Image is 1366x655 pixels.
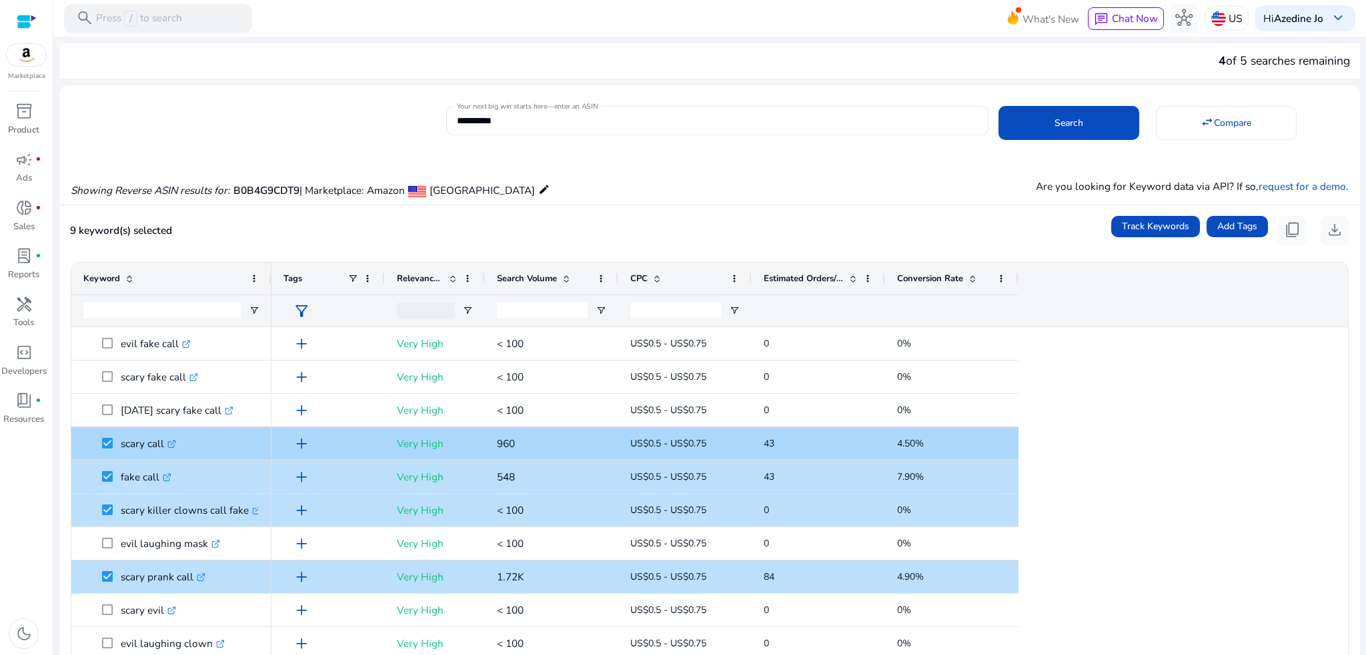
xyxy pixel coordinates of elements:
[764,404,769,416] span: 0
[897,337,911,350] span: 0%
[764,537,769,550] span: 0
[124,11,137,27] span: /
[630,437,706,450] span: US$0.5 - US$0.75
[630,370,706,383] span: US$0.5 - US$0.75
[764,337,769,350] span: 0
[283,273,302,285] span: Tags
[15,392,33,409] span: book_4
[764,370,769,383] span: 0
[764,570,774,583] span: 84
[121,430,176,457] p: scary call
[630,604,706,616] span: US$0.5 - US$0.75
[16,172,32,185] p: Ads
[497,273,557,285] span: Search Volume
[1326,221,1343,239] span: download
[293,368,310,386] span: add
[497,403,524,417] span: < 100
[1088,7,1163,30] button: chatChat Now
[35,398,41,404] span: fiber_manual_record
[1274,11,1323,25] b: Azedine Jo
[764,470,774,483] span: 43
[293,635,310,652] span: add
[1278,216,1307,245] button: content_copy
[397,330,473,357] p: Very High
[15,247,33,265] span: lab_profile
[121,563,205,590] p: scary prank call
[430,183,535,197] span: [GEOGRAPHIC_DATA]
[1214,116,1251,130] span: Compare
[293,435,310,452] span: add
[1229,7,1242,30] p: US
[764,273,844,285] span: Estimated Orders/Month
[1036,179,1349,194] p: Are you looking for Keyword data via API? If so, .
[764,504,769,516] span: 0
[15,199,33,217] span: donut_small
[497,303,588,319] input: Search Volume Filter Input
[121,463,171,490] p: fake call
[497,470,515,484] span: 548
[293,468,310,486] span: add
[293,402,310,419] span: add
[76,9,93,27] span: search
[630,273,648,285] span: CPC
[1055,116,1083,130] span: Search
[15,625,33,642] span: dark_mode
[1219,52,1350,69] div: of 5 searches remaining
[630,303,721,319] input: CPC Filter Input
[1329,9,1347,27] span: keyboard_arrow_down
[998,106,1139,140] button: Search
[293,602,310,619] span: add
[497,603,524,617] span: < 100
[397,273,444,285] span: Relevance Score
[1219,53,1226,69] span: 4
[1284,221,1301,239] span: content_copy
[897,604,911,616] span: 0%
[497,570,524,584] span: 1.72K
[397,530,473,557] p: Very High
[121,363,198,390] p: scary fake call
[897,437,924,450] span: 4.50%
[1170,4,1199,33] button: hub
[457,101,598,111] mat-label: Your next big win starts here—enter an ASIN
[1112,11,1158,25] span: Chat Now
[83,303,241,319] input: Keyword Filter Input
[397,596,473,624] p: Very High
[1175,9,1193,27] span: hub
[1122,219,1189,233] span: Track Keywords
[35,205,41,211] span: fiber_manual_record
[13,221,35,234] p: Sales
[497,636,524,650] span: < 100
[397,563,473,590] p: Very High
[15,344,33,361] span: code_blocks
[1207,216,1268,237] button: Add Tags
[497,370,524,384] span: < 100
[897,370,911,383] span: 0%
[1217,219,1257,233] span: Add Tags
[8,71,45,81] p: Marketplace
[596,305,606,316] button: Open Filter Menu
[1,365,47,378] p: Developers
[7,44,47,66] img: amazon.svg
[1094,12,1109,27] span: chat
[497,436,515,450] span: 960
[729,305,740,316] button: Open Filter Menu
[3,413,44,426] p: Resources
[299,183,405,197] span: | Marketplace: Amazon
[293,568,310,586] span: add
[630,404,706,416] span: US$0.5 - US$0.75
[1211,11,1226,26] img: us.svg
[1201,116,1214,129] mat-icon: swap_horiz
[630,570,706,583] span: US$0.5 - US$0.75
[497,503,524,517] span: < 100
[121,396,233,424] p: [DATE] scary fake call
[233,183,299,197] span: B0B4G9CDT9
[397,396,473,424] p: Very High
[96,11,182,27] p: Press to search
[121,530,220,557] p: evil laughing mask
[1111,216,1200,237] button: Track Keywords
[897,273,963,285] span: Conversion Rate
[121,330,191,357] p: evil fake call
[497,536,524,550] span: < 100
[121,596,176,624] p: scary evil
[630,637,706,650] span: US$0.5 - US$0.75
